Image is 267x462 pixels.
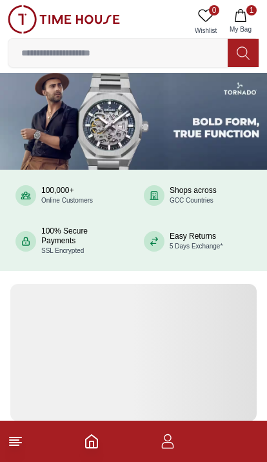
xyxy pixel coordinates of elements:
span: Online Customers [41,197,93,204]
button: 1My Bag [222,5,259,38]
div: 100,000+ [41,186,93,205]
span: 5 Days Exchange* [170,243,222,250]
div: 100% Secure Payments [41,226,123,256]
a: 0Wishlist [190,5,222,38]
span: Wishlist [190,26,222,35]
span: GCC Countries [170,197,213,204]
img: Women's Watches Banner [10,284,257,421]
span: 1 [246,5,257,15]
div: Easy Returns [170,232,222,251]
span: My Bag [224,25,257,34]
span: 0 [209,5,219,15]
div: Shops across [170,186,217,205]
img: ... [8,5,120,34]
a: Home [84,434,99,449]
span: SSL Encrypted [41,247,84,254]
